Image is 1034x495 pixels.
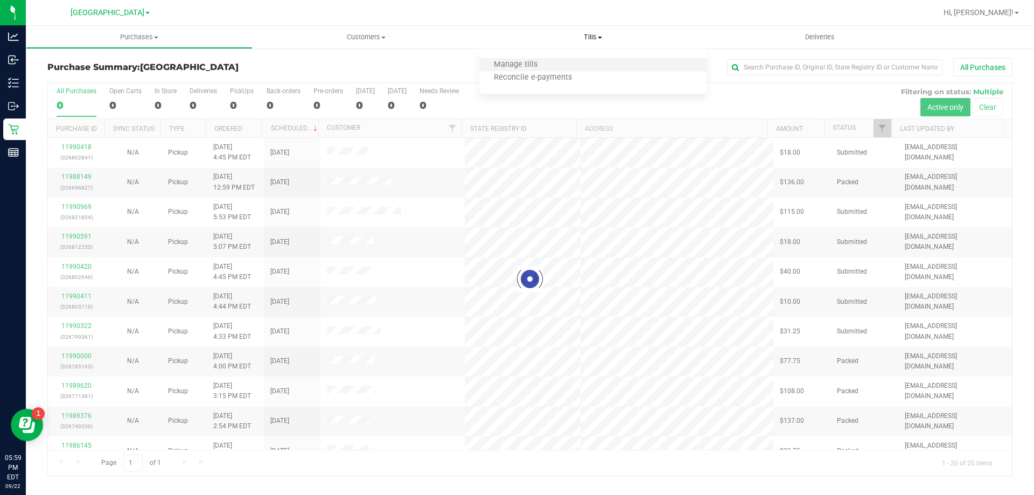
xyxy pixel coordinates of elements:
[8,147,19,158] inline-svg: Reports
[8,78,19,88] inline-svg: Inventory
[479,32,706,42] span: Tills
[26,26,253,48] a: Purchases
[8,101,19,111] inline-svg: Outbound
[479,26,706,48] a: Tills Manage tills Reconcile e-payments
[11,409,43,441] iframe: Resource center
[26,32,252,42] span: Purchases
[140,62,239,72] span: [GEOGRAPHIC_DATA]
[5,453,21,482] p: 05:59 PM EDT
[479,73,586,82] span: Reconcile e-payments
[253,32,479,42] span: Customers
[253,26,479,48] a: Customers
[727,59,942,75] input: Search Purchase ID, Original ID, State Registry ID or Customer Name...
[8,54,19,65] inline-svg: Inbound
[71,8,144,17] span: [GEOGRAPHIC_DATA]
[953,58,1012,76] button: All Purchases
[32,407,45,420] iframe: Resource center unread badge
[707,26,933,48] a: Deliveries
[479,60,552,69] span: Manage tills
[47,62,369,72] h3: Purchase Summary:
[791,32,849,42] span: Deliveries
[944,8,1014,17] span: Hi, [PERSON_NAME]!
[8,124,19,135] inline-svg: Retail
[8,31,19,42] inline-svg: Analytics
[5,482,21,490] p: 09/22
